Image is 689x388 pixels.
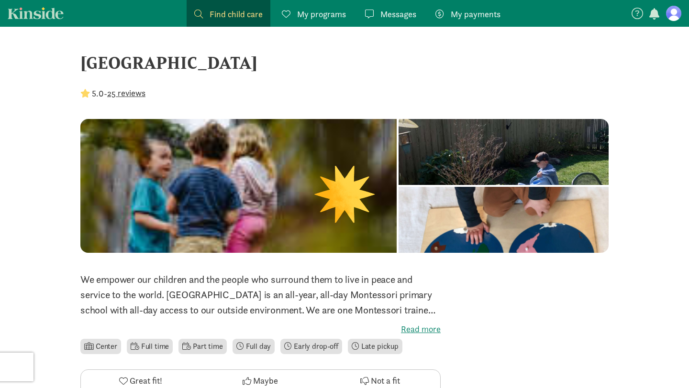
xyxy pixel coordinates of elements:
button: 25 reviews [107,86,145,99]
li: Part time [178,339,226,354]
span: Not a fit [371,374,400,387]
span: Find child care [210,8,263,21]
li: Late pickup [348,339,402,354]
li: Center [80,339,121,354]
span: Great fit! [130,374,162,387]
div: [GEOGRAPHIC_DATA] [80,50,609,75]
span: My payments [451,8,500,21]
li: Early drop-off [280,339,342,354]
a: Kinside [8,7,64,19]
div: - [80,87,145,100]
span: Messages [380,8,416,21]
p: We empower our children and the people who surround them to live in peace and service to the worl... [80,272,441,318]
li: Full day [233,339,275,354]
strong: 5.0 [92,88,104,99]
span: My programs [297,8,346,21]
label: Read more [80,323,441,335]
li: Full time [127,339,173,354]
span: Maybe [253,374,278,387]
